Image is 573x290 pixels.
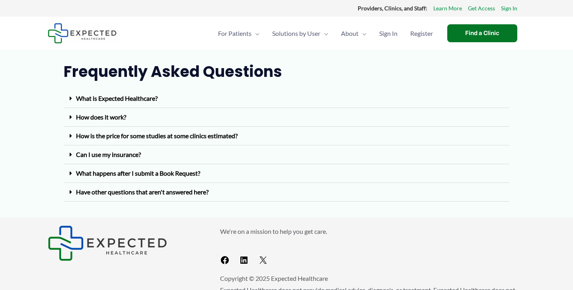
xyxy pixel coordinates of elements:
div: How is the price for some studies at some clinics estimated? [64,127,509,145]
div: How does it work? [64,108,509,127]
a: Solutions by UserMenu Toggle [266,20,335,47]
strong: Providers, Clinics, and Staff: [358,5,427,12]
aside: Footer Widget 1 [48,225,200,261]
a: Find a Clinic [447,24,517,42]
a: How is the price for some studies at some clinics estimated? [76,132,238,139]
div: Have other questions that aren't answered here? [64,183,509,202]
aside: Footer Widget 2 [220,225,525,268]
a: Have other questions that aren't answered here? [76,188,209,196]
a: How does it work? [76,113,126,121]
a: Register [404,20,439,47]
a: For PatientsMenu Toggle [212,20,266,47]
a: Sign In [501,3,517,14]
a: What happens after I submit a Book Request? [76,169,200,177]
a: AboutMenu Toggle [335,20,373,47]
div: What is Expected Healthcare? [64,89,509,108]
a: Learn More [433,3,462,14]
p: We're on a mission to help you get care. [220,225,525,237]
span: Register [410,20,433,47]
a: Sign In [373,20,404,47]
nav: Primary Site Navigation [212,20,439,47]
a: Can I use my insurance? [76,151,141,158]
h2: Frequently Asked Questions [64,62,509,81]
div: Can I use my insurance? [64,145,509,164]
span: About [341,20,359,47]
span: Sign In [379,20,398,47]
img: Expected Healthcare Logo - side, dark font, small [48,225,167,261]
img: Expected Healthcare Logo - side, dark font, small [48,23,117,43]
a: What is Expected Healthcare? [76,94,158,102]
span: Menu Toggle [320,20,328,47]
span: Menu Toggle [359,20,366,47]
div: What happens after I submit a Book Request? [64,164,509,183]
span: For Patients [218,20,251,47]
span: Copyright © 2025 Expected Healthcare [220,274,328,282]
a: Get Access [468,3,495,14]
span: Menu Toggle [251,20,259,47]
span: Solutions by User [272,20,320,47]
